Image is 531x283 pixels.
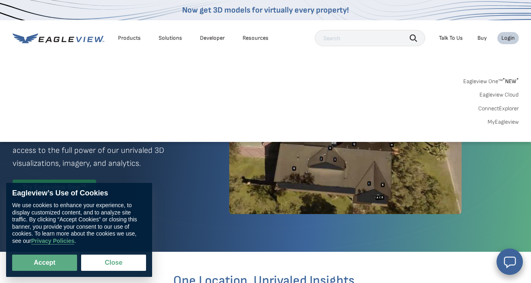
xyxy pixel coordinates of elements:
div: Solutions [159,34,182,42]
a: Eagleview One™*NEW* [463,75,519,85]
div: We use cookies to enhance your experience, to display customized content, and to analyze site tra... [12,202,146,244]
input: Search [315,30,425,46]
div: Resources [243,34,269,42]
button: Close [81,255,146,271]
div: Login [501,34,515,42]
div: Talk To Us [439,34,463,42]
span: NEW [503,78,519,85]
div: Products [118,34,141,42]
a: Developer [200,34,225,42]
a: ConnectExplorer [478,105,519,112]
a: Privacy Policies [31,238,75,244]
a: Now get 3D models for virtually every property! [182,5,349,15]
button: Open chat window [497,249,523,275]
div: Try Eagleview One™ [13,180,96,195]
a: Buy [477,34,487,42]
button: Accept [12,255,77,271]
div: Eagleview’s Use of Cookies [12,189,146,198]
p: A premium digital experience that provides seamless access to the full power of our unrivaled 3D ... [13,131,200,170]
a: Eagleview Cloud [479,91,519,99]
a: MyEagleview [488,118,519,126]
